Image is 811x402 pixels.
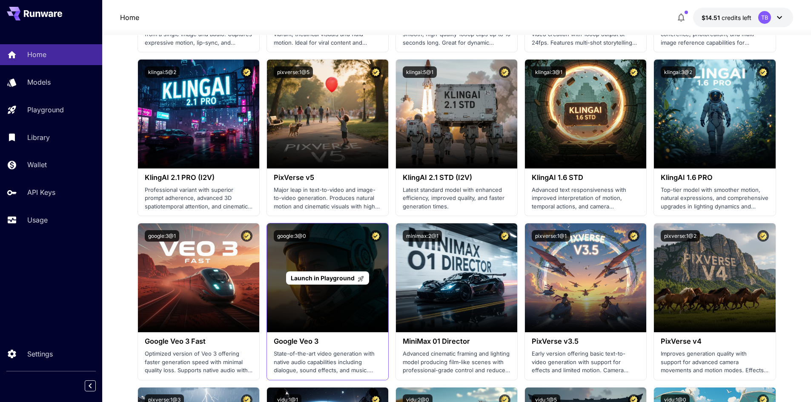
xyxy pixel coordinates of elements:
[532,186,639,211] p: Advanced text responsiveness with improved interpretation of motion, temporal actions, and camera...
[758,11,771,24] div: TB
[628,230,639,242] button: Certified Model – Vetted for best performance and includes a commercial license.
[396,60,517,168] img: alt
[291,274,355,282] span: Launch in Playground
[27,160,47,170] p: Wallet
[241,66,252,78] button: Certified Model – Vetted for best performance and includes a commercial license.
[532,350,639,375] p: Early version offering basic text-to-video generation with support for effects and limited motion...
[693,8,793,27] button: $14.506TB
[274,66,313,78] button: pixverse:1@5
[702,13,751,22] div: $14.506
[145,186,252,211] p: Professional variant with superior prompt adherence, advanced 3D spatiotemporal attention, and ci...
[274,350,381,375] p: State-of-the-art video generation with native audio capabilities including dialogue, sound effect...
[370,230,381,242] button: Certified Model – Vetted for best performance and includes a commercial license.
[274,186,381,211] p: Major leap in text-to-video and image-to-video generation. Produces natural motion and cinematic ...
[403,186,510,211] p: Latest standard model with enhanced efficiency, improved quality, and faster generation times.
[532,174,639,182] h3: KlingAI 1.6 STD
[532,230,570,242] button: pixverse:1@1
[241,230,252,242] button: Certified Model – Vetted for best performance and includes a commercial license.
[757,66,769,78] button: Certified Model – Vetted for best performance and includes a commercial license.
[286,271,369,285] a: Launch in Playground
[145,66,180,78] button: klingai:5@2
[120,12,139,23] nav: breadcrumb
[145,174,252,182] h3: KlingAI 2.1 PRO (I2V)
[396,223,517,332] img: alt
[525,60,646,168] img: alt
[27,349,53,359] p: Settings
[525,223,646,332] img: alt
[532,66,566,78] button: klingai:3@1
[403,66,437,78] button: klingai:5@1
[702,14,722,21] span: $14.51
[661,350,768,375] p: Improves generation quality with support for advanced camera movements and motion modes. Effects ...
[145,337,252,345] h3: Google Veo 3 Fast
[661,174,768,182] h3: KlingAI 1.6 PRO
[532,337,639,345] h3: PixVerse v3.5
[85,380,96,391] button: Collapse sidebar
[91,378,102,393] div: Collapse sidebar
[274,337,381,345] h3: Google Veo 3
[654,60,775,168] img: alt
[661,337,768,345] h3: PixVerse v4
[661,186,768,211] p: Top-tier model with smoother motion, natural expressions, and comprehensive upgrades in lighting ...
[499,66,510,78] button: Certified Model – Vetted for best performance and includes a commercial license.
[138,223,259,332] img: alt
[661,66,696,78] button: klingai:3@2
[27,187,55,197] p: API Keys
[403,174,510,182] h3: KlingAI 2.1 STD (I2V)
[661,230,700,242] button: pixverse:1@2
[757,230,769,242] button: Certified Model – Vetted for best performance and includes a commercial license.
[722,14,751,21] span: credits left
[267,60,388,168] img: alt
[499,230,510,242] button: Certified Model – Vetted for best performance and includes a commercial license.
[120,12,139,23] a: Home
[27,132,50,143] p: Library
[27,215,48,225] p: Usage
[145,350,252,375] p: Optimized version of Veo 3 offering faster generation speed with minimal quality loss. Supports n...
[27,49,46,60] p: Home
[403,337,510,345] h3: MiniMax 01 Director
[138,60,259,168] img: alt
[628,66,639,78] button: Certified Model – Vetted for best performance and includes a commercial license.
[274,230,309,242] button: google:3@0
[403,230,442,242] button: minimax:2@1
[145,230,179,242] button: google:3@1
[654,223,775,332] img: alt
[370,66,381,78] button: Certified Model – Vetted for best performance and includes a commercial license.
[274,174,381,182] h3: PixVerse v5
[403,350,510,375] p: Advanced cinematic framing and lighting model producing film-like scenes with professional-grade ...
[27,105,64,115] p: Playground
[27,77,51,87] p: Models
